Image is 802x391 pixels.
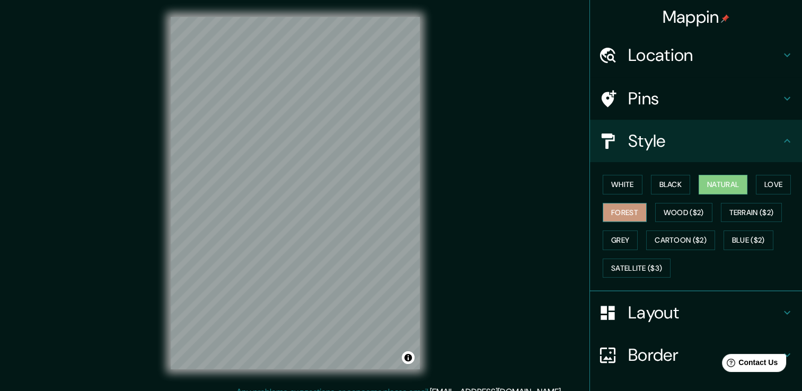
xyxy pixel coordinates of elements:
[663,6,730,28] h4: Mappin
[590,34,802,76] div: Location
[646,230,715,250] button: Cartoon ($2)
[603,203,647,223] button: Forest
[402,351,415,364] button: Toggle attribution
[628,302,781,323] h4: Layout
[699,175,747,194] button: Natural
[651,175,691,194] button: Black
[721,14,729,23] img: pin-icon.png
[603,175,642,194] button: White
[655,203,712,223] button: Wood ($2)
[603,230,638,250] button: Grey
[590,334,802,376] div: Border
[628,88,781,109] h4: Pins
[708,350,790,379] iframe: Help widget launcher
[628,130,781,152] h4: Style
[756,175,791,194] button: Love
[628,344,781,366] h4: Border
[628,45,781,66] h4: Location
[171,17,420,369] canvas: Map
[590,120,802,162] div: Style
[603,259,671,278] button: Satellite ($3)
[724,230,773,250] button: Blue ($2)
[721,203,782,223] button: Terrain ($2)
[590,291,802,334] div: Layout
[590,77,802,120] div: Pins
